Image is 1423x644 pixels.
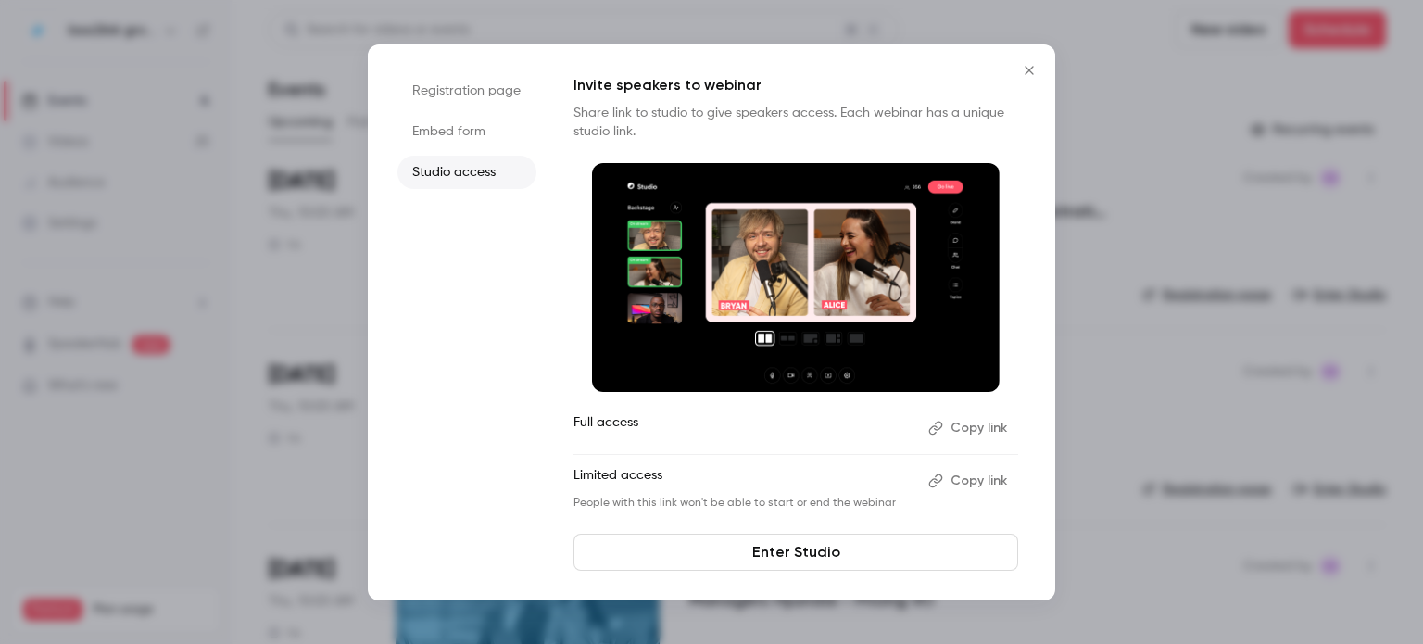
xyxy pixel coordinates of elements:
p: Share link to studio to give speakers access. Each webinar has a unique studio link. [573,104,1018,141]
img: Invite speakers to webinar [592,163,1000,393]
button: Copy link [921,413,1018,443]
p: Invite speakers to webinar [573,74,1018,96]
p: People with this link won't be able to start or end the webinar [573,496,913,511]
p: Full access [573,413,913,443]
a: Enter Studio [573,534,1018,571]
li: Embed form [397,115,536,148]
li: Studio access [397,156,536,189]
button: Copy link [921,466,1018,496]
button: Close [1011,52,1048,89]
li: Registration page [397,74,536,107]
p: Limited access [573,466,913,496]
